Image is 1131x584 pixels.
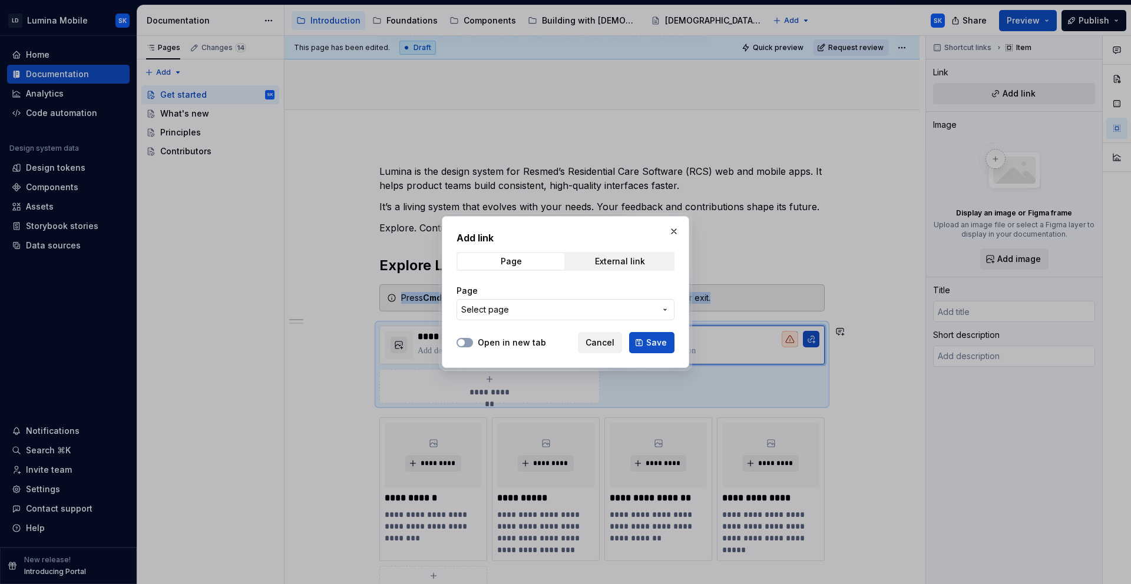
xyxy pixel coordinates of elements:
[629,332,674,353] button: Save
[457,299,674,320] button: Select page
[586,337,614,349] span: Cancel
[578,332,622,353] button: Cancel
[461,304,509,316] span: Select page
[457,285,478,297] label: Page
[501,257,522,266] div: Page
[595,257,645,266] div: External link
[457,231,674,245] h2: Add link
[478,337,546,349] label: Open in new tab
[646,337,667,349] span: Save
